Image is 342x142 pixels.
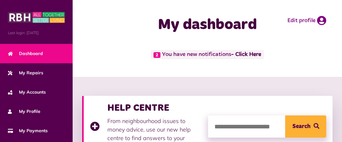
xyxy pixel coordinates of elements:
[287,16,326,25] a: Edit profile
[107,102,202,114] h3: HELP CENTRE
[8,11,65,24] img: MyRBH
[104,16,311,34] h1: My dashboard
[8,127,48,134] span: My Payments
[8,89,46,96] span: My Accounts
[8,70,43,76] span: My Repairs
[285,115,326,138] button: Search
[231,52,261,58] a: - Click Here
[8,50,43,57] span: Dashboard
[8,108,40,115] span: My Profile
[8,30,65,36] span: Last login: [DATE]
[153,52,160,58] span: 2
[292,115,310,138] span: Search
[151,50,264,59] span: You have new notifications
